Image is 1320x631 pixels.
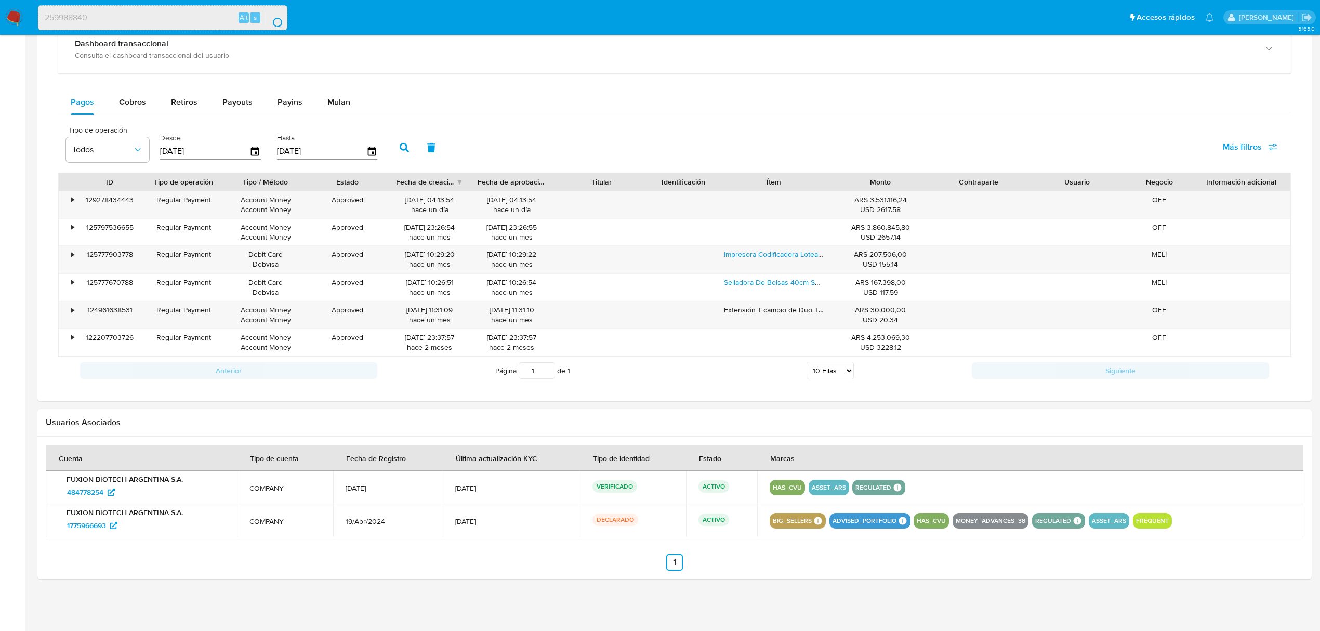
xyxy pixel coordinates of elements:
[254,12,257,22] span: s
[1205,13,1214,22] a: Notificaciones
[1298,24,1315,33] span: 3.163.0
[46,417,1303,428] h2: Usuarios Asociados
[38,11,287,24] input: Buscar usuario o caso...
[1137,12,1195,23] span: Accesos rápidos
[240,12,248,22] span: Alt
[262,10,283,25] button: search-icon
[1301,12,1312,23] a: Salir
[1239,12,1298,22] p: ludmila.lanatti@mercadolibre.com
